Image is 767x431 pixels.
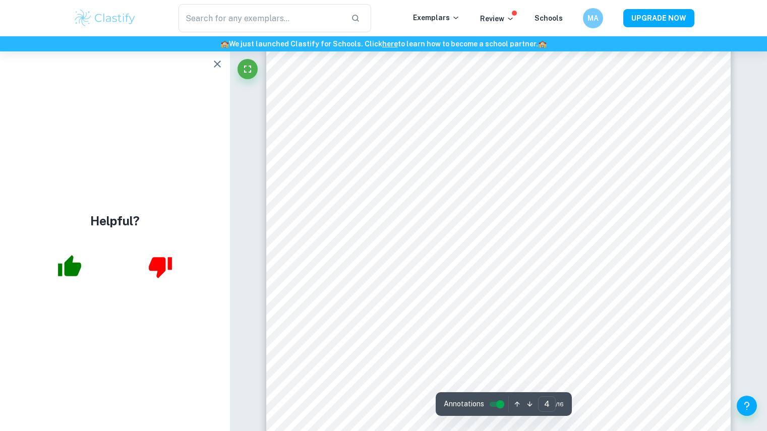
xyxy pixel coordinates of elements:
span: Annotations [444,399,484,409]
h4: Helpful? [90,212,140,230]
p: Review [480,13,514,24]
span: 🏫 [220,40,229,48]
span: / 16 [556,400,564,409]
button: Fullscreen [238,59,258,79]
h6: MA [587,13,599,24]
span: 🏫 [538,40,547,48]
button: MA [583,8,603,28]
img: Clastify logo [73,8,137,28]
button: UPGRADE NOW [623,9,694,27]
p: Exemplars [413,12,460,23]
button: Help and Feedback [737,396,757,416]
input: Search for any exemplars... [179,4,343,32]
h6: We just launched Clastify for Schools. Click to learn how to become a school partner. [2,38,765,49]
a: Schools [535,14,563,22]
a: here [382,40,398,48]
